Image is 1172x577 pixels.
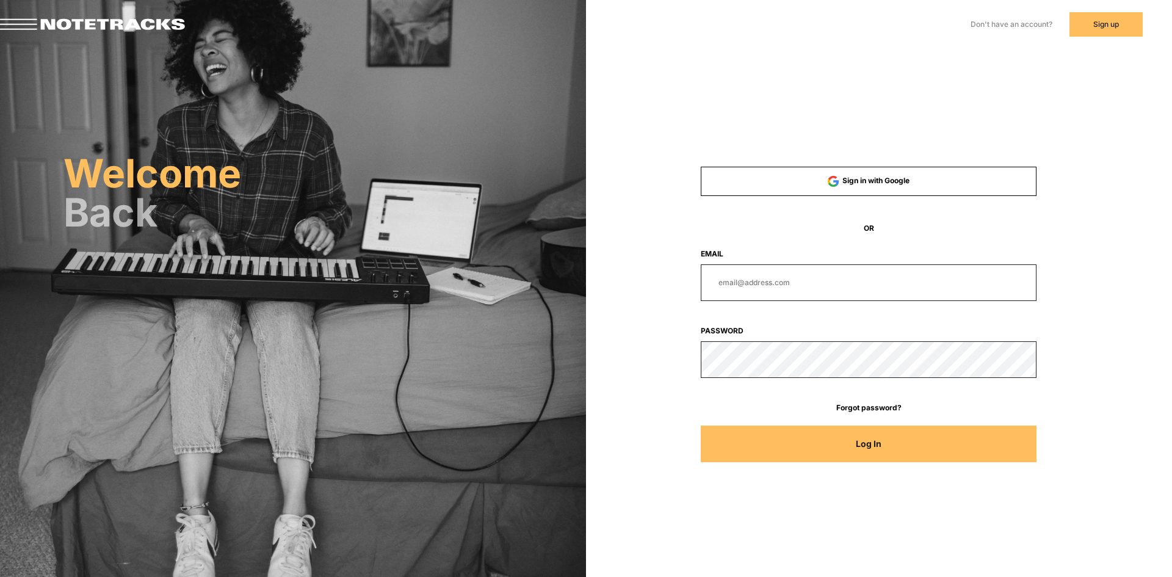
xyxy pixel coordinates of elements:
label: Don't have an account? [971,19,1052,30]
span: OR [701,223,1037,234]
label: Email [701,249,1037,259]
span: Sign in with Google [842,176,910,185]
button: Log In [701,426,1037,462]
button: Sign in with Google [701,167,1037,196]
input: email@address.com [701,264,1037,301]
button: Sign up [1069,12,1143,37]
h2: Back [63,195,586,230]
h2: Welcome [63,156,586,191]
label: Password [701,325,1037,336]
a: Forgot password? [701,402,1037,413]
